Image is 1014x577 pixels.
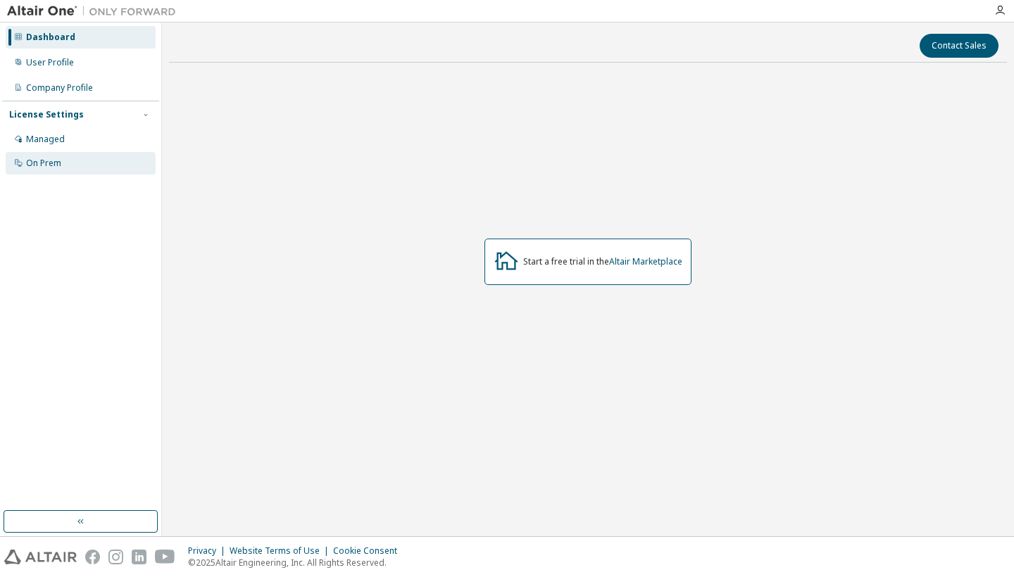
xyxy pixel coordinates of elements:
[26,32,75,43] div: Dashboard
[188,557,406,569] p: © 2025 Altair Engineering, Inc. All Rights Reserved.
[230,545,333,557] div: Website Terms of Use
[920,34,999,58] button: Contact Sales
[333,545,406,557] div: Cookie Consent
[4,550,77,564] img: altair_logo.svg
[188,545,230,557] div: Privacy
[26,57,74,68] div: User Profile
[9,109,84,120] div: License Settings
[155,550,175,564] img: youtube.svg
[26,82,93,94] div: Company Profile
[26,158,61,169] div: On Prem
[609,255,682,267] a: Altair Marketplace
[523,256,682,267] div: Start a free trial in the
[108,550,123,564] img: instagram.svg
[26,134,65,145] div: Managed
[85,550,100,564] img: facebook.svg
[7,4,183,18] img: Altair One
[132,550,146,564] img: linkedin.svg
